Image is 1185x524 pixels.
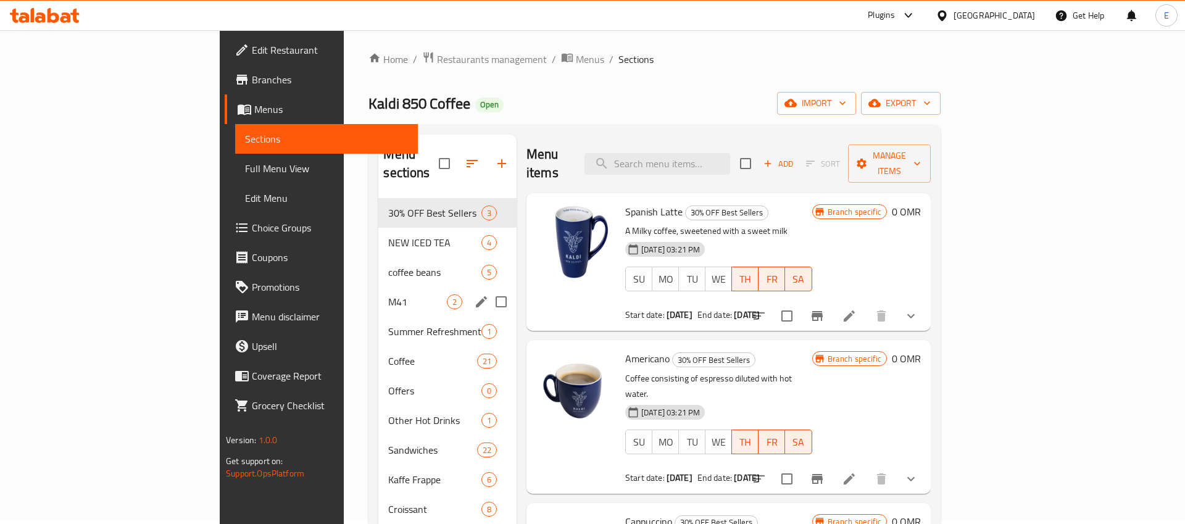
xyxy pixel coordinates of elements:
[487,149,517,178] button: Add section
[867,464,896,494] button: delete
[561,51,604,67] a: Menus
[787,96,846,111] span: import
[896,464,926,494] button: show more
[705,267,732,291] button: WE
[802,464,832,494] button: Branch-specific-item
[388,413,481,428] span: Other Hot Drinks
[388,265,481,280] div: coffee beans
[1164,9,1169,22] span: E
[685,206,768,220] div: 30% OFF Best Sellers
[731,430,759,454] button: TH
[536,350,615,429] img: Americano
[763,270,780,288] span: FR
[744,301,774,331] button: sort-choices
[388,324,481,339] span: Summer Refreshment Drinks
[657,433,674,451] span: MO
[245,161,408,176] span: Full Menu View
[225,65,418,94] a: Branches
[737,270,754,288] span: TH
[552,52,556,67] li: /
[378,228,517,257] div: NEW ICED TEA4
[482,504,496,515] span: 8
[378,257,517,287] div: coffee beans5
[526,145,570,182] h2: Menu items
[802,301,832,331] button: Branch-specific-item
[482,415,496,426] span: 1
[625,267,652,291] button: SU
[763,433,780,451] span: FR
[388,235,481,250] span: NEW ICED TEA
[705,430,732,454] button: WE
[477,354,497,368] div: items
[447,294,462,309] div: items
[225,331,418,361] a: Upsell
[235,154,418,183] a: Full Menu View
[625,430,652,454] button: SU
[697,470,732,486] span: End date:
[823,206,886,218] span: Branch specific
[225,243,418,272] a: Coupons
[710,270,727,288] span: WE
[710,433,727,451] span: WE
[388,206,481,220] span: 30% OFF Best Sellers
[482,237,496,249] span: 4
[842,309,857,323] a: Edit menu item
[790,270,807,288] span: SA
[904,472,918,486] svg: Show Choices
[667,307,692,323] b: [DATE]
[252,309,408,324] span: Menu disclaimer
[252,250,408,265] span: Coupons
[868,8,895,23] div: Plugins
[481,324,497,339] div: items
[625,371,812,402] p: Coffee consisting of espresso diluted with hot water.
[252,280,408,294] span: Promotions
[482,385,496,397] span: 0
[225,272,418,302] a: Promotions
[378,317,517,346] div: Summer Refreshment Drinks1
[777,92,856,115] button: import
[798,154,848,173] span: Select section first
[759,154,798,173] button: Add
[252,72,408,87] span: Branches
[737,433,754,451] span: TH
[481,472,497,487] div: items
[378,494,517,524] div: Croissant8
[636,407,705,418] span: [DATE] 03:21 PM
[388,294,446,309] span: M41
[785,430,812,454] button: SA
[734,307,760,323] b: [DATE]
[618,52,654,67] span: Sections
[245,131,408,146] span: Sections
[684,270,701,288] span: TU
[858,148,921,179] span: Manage items
[252,368,408,383] span: Coverage Report
[744,464,774,494] button: sort-choices
[871,96,931,111] span: export
[388,502,481,517] div: Croissant
[368,89,470,117] span: Kaldi 850 Coffee
[734,470,760,486] b: [DATE]
[225,35,418,65] a: Edit Restaurant
[252,339,408,354] span: Upsell
[733,151,759,177] span: Select section
[388,354,476,368] div: Coffee
[388,472,481,487] span: Kaffe Frappe
[672,352,755,367] div: 30% OFF Best Sellers
[867,301,896,331] button: delete
[848,144,931,183] button: Manage items
[388,383,481,398] div: Offers
[774,466,800,492] span: Select to update
[631,270,647,288] span: SU
[235,183,418,213] a: Edit Menu
[477,443,497,457] div: items
[437,52,547,67] span: Restaurants management
[472,293,491,311] button: edit
[388,443,476,457] span: Sandwiches
[842,472,857,486] a: Edit menu item
[225,361,418,391] a: Coverage Report
[954,9,1035,22] div: [GEOGRAPHIC_DATA]
[652,430,679,454] button: MO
